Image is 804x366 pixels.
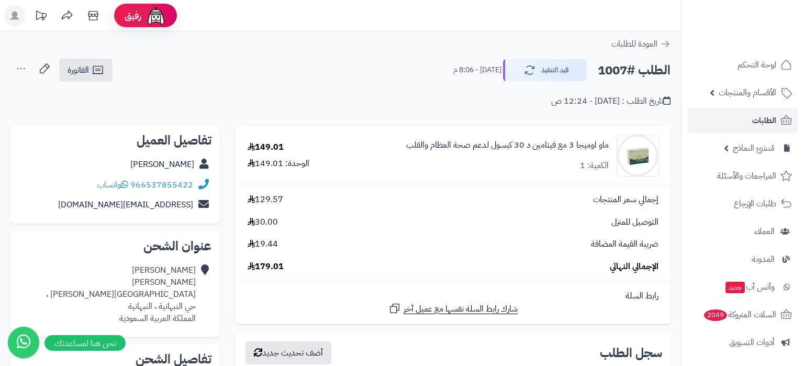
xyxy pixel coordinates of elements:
span: رفيق [125,9,141,22]
span: وآتس آب [724,280,775,294]
span: الطلبات [752,113,776,128]
a: العودة للطلبات [611,38,671,50]
a: [PERSON_NAME] [130,158,194,171]
span: لوحة التحكم [738,58,776,72]
h3: سجل الطلب [600,347,662,359]
span: الإجمالي النهائي [610,261,658,273]
a: وآتس آبجديد [688,274,798,300]
span: ضريبة القيمة المضافة [591,238,658,250]
a: شارك رابط السلة نفسها مع عميل آخر [388,302,518,315]
img: 1748778020-MAW%20Omega%20D3%20Plus%2030%20Capsules-90x90.jpg [617,135,658,176]
span: المدونة [752,252,775,267]
a: السلات المتروكة2049 [688,302,798,327]
span: 19.44 [248,238,278,250]
a: المدونة [688,247,798,272]
div: الكمية: 1 [580,160,609,172]
span: السلات المتروكة [703,307,776,322]
div: [PERSON_NAME] [PERSON_NAME] [GEOGRAPHIC_DATA][PERSON_NAME] ، حي النبهانية ، النبهانية المملكة الع... [46,264,196,324]
span: 30.00 [248,216,278,228]
img: logo-2.png [733,22,794,44]
a: طلبات الإرجاع [688,191,798,216]
span: العودة للطلبات [611,38,657,50]
div: 149.01 [248,141,284,153]
h2: تفاصيل العميل [19,134,211,147]
a: العملاء [688,219,798,244]
h2: عنوان الشحن [19,240,211,252]
span: جديد [725,282,745,293]
a: الطلبات [688,108,798,133]
div: رابط السلة [240,290,666,302]
a: تحديثات المنصة [28,5,54,29]
a: واتساب [97,179,128,191]
h2: الطلب #1007 [598,60,671,81]
span: 179.01 [248,261,284,273]
span: المراجعات والأسئلة [717,169,776,183]
span: التوصيل للمنزل [611,216,658,228]
span: 2049 [703,309,728,321]
a: الفاتورة [59,59,113,82]
a: [EMAIL_ADDRESS][DOMAIN_NAME] [58,198,193,211]
span: الأقسام والمنتجات [719,85,776,100]
button: أضف تحديث جديد [245,341,331,364]
img: ai-face.png [146,5,166,26]
small: [DATE] - 8:06 م [453,65,501,75]
a: المراجعات والأسئلة [688,163,798,188]
button: قيد التنفيذ [503,59,587,81]
a: 966537855422 [130,179,193,191]
span: أدوات التسويق [729,335,775,350]
span: طلبات الإرجاع [734,196,776,211]
span: 129.57 [248,194,283,206]
span: الفاتورة [68,64,89,76]
a: لوحة التحكم [688,52,798,77]
h2: تفاصيل الشحن [19,353,211,365]
div: الوحدة: 149.01 [248,158,309,170]
span: مُنشئ النماذج [733,141,775,156]
span: شارك رابط السلة نفسها مع عميل آخر [404,303,518,315]
span: العملاء [754,224,775,239]
span: إجمالي سعر المنتجات [593,194,658,206]
div: تاريخ الطلب : [DATE] - 12:24 ص [551,95,671,107]
a: أدوات التسويق [688,330,798,355]
a: ماو اوميجا 3 مع فيتامين د 30 كبسول لدعم صحة العظام والقلب [406,139,609,151]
